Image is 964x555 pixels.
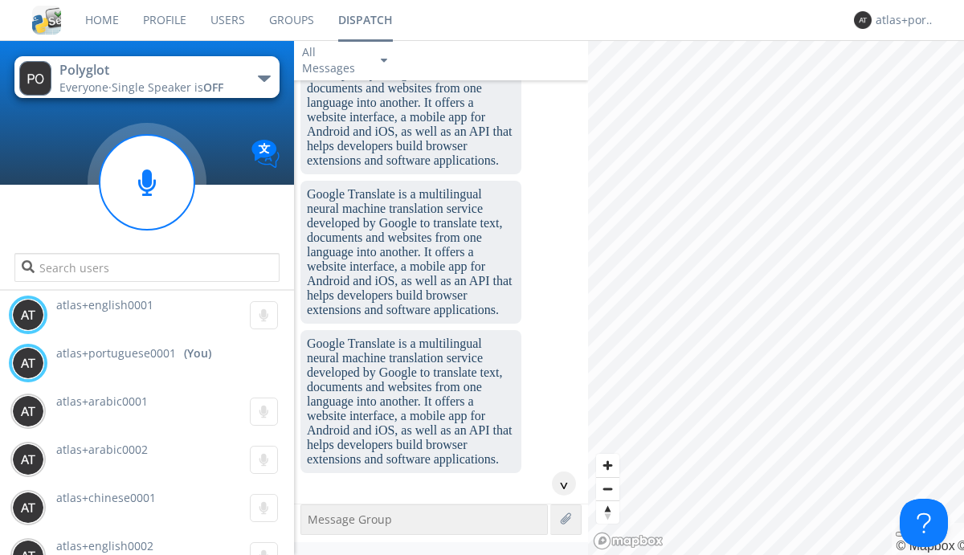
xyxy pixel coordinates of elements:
[184,345,211,361] div: (You)
[56,490,156,505] span: atlas+chinese0001
[56,442,148,457] span: atlas+arabic0002
[12,492,44,524] img: 373638.png
[32,6,61,35] img: cddb5a64eb264b2086981ab96f4c1ba7
[896,539,954,553] a: Mapbox
[596,500,619,524] button: Reset bearing to north
[381,59,387,63] img: caret-down-sm.svg
[596,454,619,477] button: Zoom in
[14,253,279,282] input: Search users
[307,337,515,467] dc-p: Google Translate is a multilingual neural machine translation service developed by Google to tran...
[12,395,44,427] img: 373638.png
[596,501,619,524] span: Reset bearing to north
[59,61,240,80] div: Polyglot
[56,345,176,361] span: atlas+portuguese0001
[307,38,515,168] dc-p: Google Translate is a multilingual neural machine translation service developed by Google to tran...
[12,347,44,379] img: 373638.png
[302,44,366,76] div: All Messages
[56,394,148,409] span: atlas+arabic0001
[593,532,664,550] a: Mapbox logo
[19,61,51,96] img: 373638.png
[896,532,909,537] button: Toggle attribution
[12,299,44,331] img: 373638.png
[552,471,576,496] div: ^
[307,187,515,317] dc-p: Google Translate is a multilingual neural machine translation service developed by Google to tran...
[251,140,280,168] img: Translation enabled
[854,11,872,29] img: 373638.png
[112,80,223,95] span: Single Speaker is
[56,538,153,553] span: atlas+english0002
[596,478,619,500] span: Zoom out
[203,80,223,95] span: OFF
[12,443,44,475] img: 373638.png
[900,499,948,547] iframe: Toggle Customer Support
[14,56,279,98] button: PolyglotEveryone·Single Speaker isOFF
[59,80,240,96] div: Everyone ·
[56,297,153,312] span: atlas+english0001
[596,477,619,500] button: Zoom out
[876,12,936,28] div: atlas+portuguese0001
